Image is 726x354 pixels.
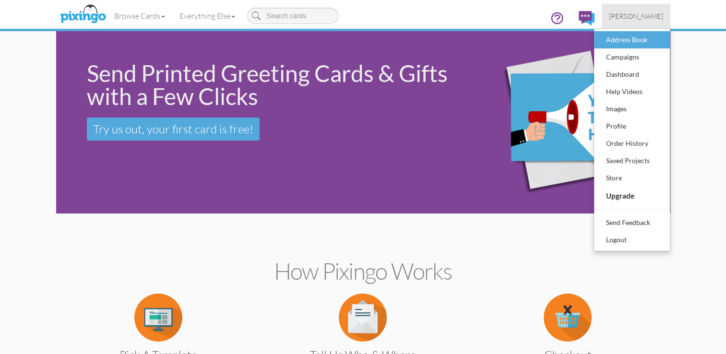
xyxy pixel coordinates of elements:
[594,118,670,135] a: Profile
[107,4,172,28] a: Browse Cards
[604,188,660,203] div: Upgrade
[594,48,670,66] a: Campaigns
[604,67,660,82] div: Dashboard
[604,215,660,230] div: Send Feedback
[594,187,670,205] a: Upgrade
[609,12,663,20] span: [PERSON_NAME]
[604,50,660,64] div: Campaigns
[604,102,660,116] div: Images
[172,4,242,28] a: Everything Else
[87,118,260,141] a: Try us out, your first card is free!
[604,153,660,168] div: Saved Projects
[544,294,592,342] img: item.alt
[134,294,182,342] img: item.alt
[594,83,670,100] a: Help Videos
[594,169,670,187] a: Store
[594,31,670,48] a: Address Book
[604,136,660,151] div: Order History
[471,34,667,212] img: eb544e90-0942-4412-bfe0-c610d3f4da7c.png
[594,214,670,231] a: Send Feedback
[594,100,670,118] a: Images
[87,62,458,108] div: Send Printed Greeting Cards & Gifts with a Few Clicks
[247,8,338,24] input: Search cards
[58,2,108,26] img: pixingo logo
[594,66,670,83] a: Dashboard
[339,294,387,342] img: item.alt
[594,135,670,152] a: Order History
[604,33,660,47] div: Address Book
[73,259,654,284] h2: How Pixingo works
[579,11,595,25] img: comments.svg
[93,122,253,136] span: Try us out, your first card is free!
[604,171,660,185] div: Store
[602,4,670,28] a: [PERSON_NAME]
[604,119,660,133] div: Profile
[604,233,660,247] div: Logout
[594,152,670,169] a: Saved Projects
[604,84,660,99] div: Help Videos
[594,231,670,248] a: Logout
